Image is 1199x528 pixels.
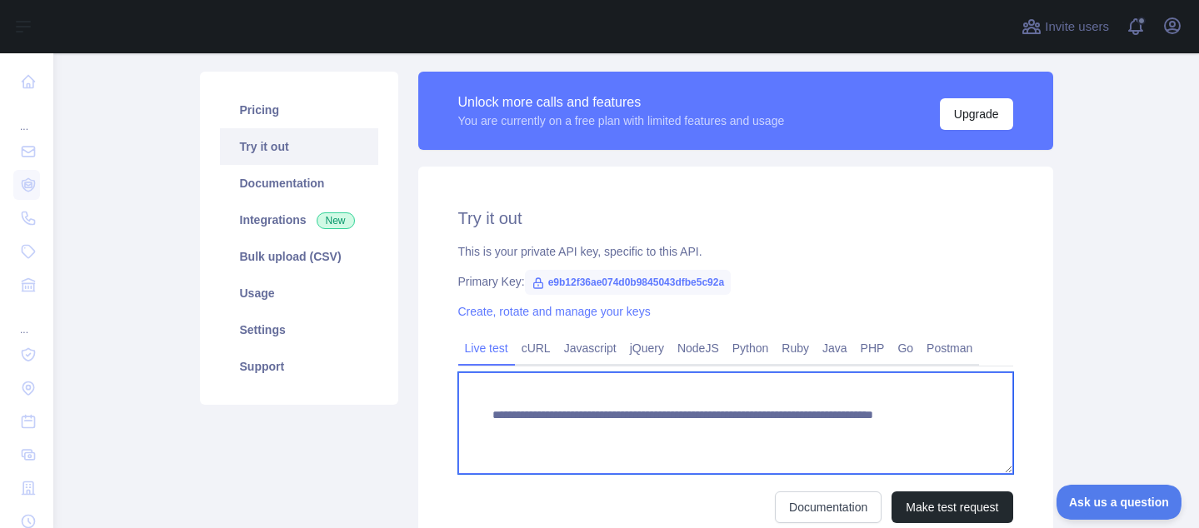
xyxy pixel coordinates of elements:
[458,243,1013,260] div: This is your private API key, specific to this API.
[220,275,378,311] a: Usage
[892,491,1012,523] button: Make test request
[317,212,355,229] span: New
[816,335,854,361] a: Java
[220,128,378,165] a: Try it out
[726,335,776,361] a: Python
[458,273,1013,290] div: Primary Key:
[525,270,732,295] span: e9b12f36ae074d0b9845043dfbe5c92a
[13,303,40,336] div: ...
[1045,17,1109,37] span: Invite users
[1018,13,1112,40] button: Invite users
[220,348,378,385] a: Support
[220,202,378,238] a: Integrations New
[458,305,651,318] a: Create, rotate and manage your keys
[220,311,378,348] a: Settings
[220,165,378,202] a: Documentation
[458,207,1013,230] h2: Try it out
[920,335,979,361] a: Postman
[623,335,671,361] a: jQuery
[775,491,882,523] a: Documentation
[671,335,726,361] a: NodeJS
[557,335,623,361] a: Javascript
[854,335,892,361] a: PHP
[940,98,1013,130] button: Upgrade
[458,335,515,361] a: Live test
[775,335,816,361] a: Ruby
[1057,485,1182,520] iframe: Toggle Customer Support
[220,238,378,275] a: Bulk upload (CSV)
[458,112,785,129] div: You are currently on a free plan with limited features and usage
[220,92,378,128] a: Pricing
[515,335,557,361] a: cURL
[13,100,40,133] div: ...
[891,335,920,361] a: Go
[458,92,785,112] div: Unlock more calls and features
